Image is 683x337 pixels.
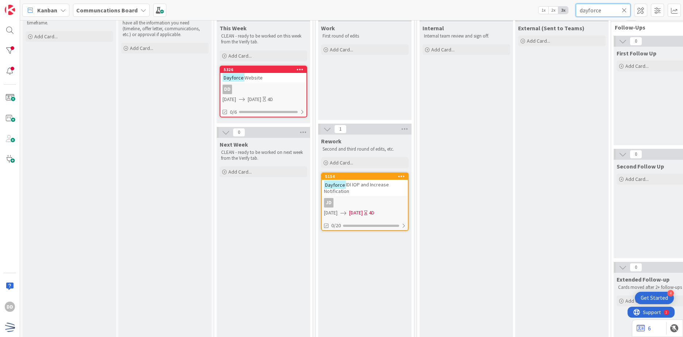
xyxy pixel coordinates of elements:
[349,209,363,217] span: [DATE]
[221,150,306,162] p: CLEAN - ready to be worked on next week from the Verify tab.
[322,198,408,208] div: JD
[322,173,408,196] div: 5154DayforceIDI IOP and Increase Notification
[223,96,236,103] span: [DATE]
[322,173,408,180] div: 5154
[220,85,306,94] div: DD
[223,85,232,94] div: DD
[223,73,244,82] mark: Dayforce
[518,24,584,32] span: External (Sent to Teams)
[324,181,389,194] span: IDI IOP and Increase Notification
[625,298,649,304] span: Add Card...
[220,66,306,73] div: 5326
[15,1,33,10] span: Support
[324,209,337,217] span: [DATE]
[324,198,333,208] div: JD
[37,6,57,15] span: Kanban
[330,46,353,53] span: Add Card...
[220,24,247,32] span: This Week
[576,4,630,17] input: Quick Filter...
[637,324,651,333] a: 6
[220,66,306,82] div: 5326DayforceWebsite
[38,3,40,9] div: 2
[233,128,245,137] span: 0
[5,322,15,332] img: avatar
[220,141,248,148] span: Next Week
[625,176,649,182] span: Add Card...
[228,53,252,59] span: Add Card...
[330,159,353,166] span: Add Card...
[5,5,15,15] img: Visit kanbanzone.com
[248,96,261,103] span: [DATE]
[617,276,670,283] span: Extended Follow-up
[323,33,407,39] p: First round of edits
[630,263,642,272] span: 0
[617,163,664,170] span: Second Follow Up
[267,96,273,103] div: 4D
[230,108,237,116] span: 0/6
[321,137,341,145] span: Rework
[667,290,674,297] div: 4
[34,33,58,40] span: Add Card...
[630,150,642,159] span: 0
[228,168,252,175] span: Add Card...
[630,37,642,46] span: 0
[539,7,548,14] span: 1x
[76,7,138,14] b: Communcations Board
[324,181,346,189] mark: Dayforce
[244,74,263,81] span: Website
[224,67,306,72] div: 5326
[431,46,455,53] span: Add Card...
[331,222,341,229] span: 0/20
[625,63,649,69] span: Add Card...
[641,294,668,302] div: Get Started
[527,38,550,44] span: Add Card...
[369,209,374,217] div: 4D
[558,7,568,14] span: 3x
[123,8,207,38] p: CLEANING - Tasks that need to be analyzed and completed soon. Please be sure you have all the inf...
[424,33,509,39] p: Internal team review and sign off.
[5,302,15,312] div: DD
[130,45,153,51] span: Add Card...
[548,7,558,14] span: 2x
[635,292,674,304] div: Open Get Started checklist, remaining modules: 4
[323,146,407,152] p: Second and third round of edits, etc.
[617,50,656,57] span: First Follow Up
[422,24,444,32] span: Internal
[221,33,306,45] p: CLEAN - ready to be worked on this week from the Verify tab.
[321,24,335,32] span: Work
[325,174,408,179] div: 5154
[334,125,347,133] span: 1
